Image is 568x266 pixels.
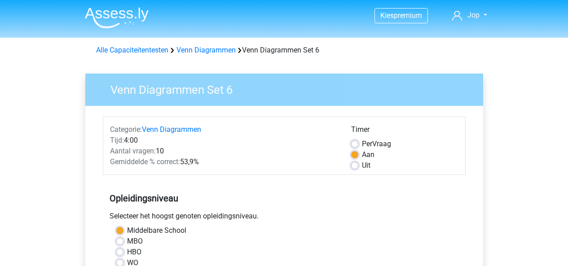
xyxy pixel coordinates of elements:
h5: Opleidingsniveau [110,189,459,207]
a: Alle Capaciteitentesten [96,46,168,54]
span: Aantal vragen: [110,147,156,155]
span: Gemiddelde % correct: [110,157,180,166]
div: 4:00 [103,135,344,146]
label: HBO [127,247,141,257]
label: Uit [362,160,370,171]
label: Aan [362,149,374,160]
span: Kies [380,11,394,20]
a: Kiespremium [375,9,427,22]
div: Selecteer het hoogst genoten opleidingsniveau. [103,211,466,225]
span: Categorie: [110,125,142,134]
span: premium [394,11,422,20]
a: Venn Diagrammen [176,46,236,54]
img: Assessly [85,7,149,28]
span: Per [362,140,372,148]
div: Timer [351,124,458,139]
label: Middelbare School [127,225,186,236]
div: 53,9% [103,157,344,167]
h3: Venn Diagrammen Set 6 [100,79,476,97]
a: Jop [449,10,490,21]
label: Vraag [362,139,391,149]
a: Venn Diagrammen [142,125,201,134]
span: Tijd: [110,136,124,144]
div: 10 [103,146,344,157]
div: Venn Diagrammen Set 6 [92,45,476,56]
span: Jop [467,11,480,19]
label: MBO [127,236,143,247]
